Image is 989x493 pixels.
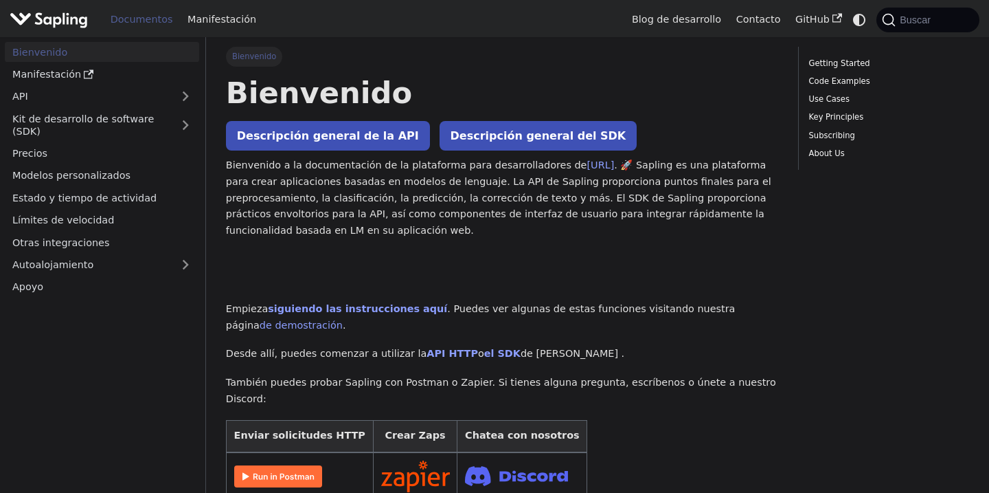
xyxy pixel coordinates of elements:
a: GitHub [788,9,849,30]
a: Modelos personalizados [5,166,199,186]
a: Bienvenido [5,42,199,62]
a: Límites de velocidad [5,210,199,230]
a: Use Cases [809,93,964,106]
a: API HTTP [427,348,478,359]
font: Enviar solicitudes HTTP [234,430,365,441]
font: Chatea con nosotros [465,430,580,441]
a: Contacto [729,9,788,30]
a: Precios [5,144,199,164]
font: de [PERSON_NAME] . [521,348,624,359]
a: Sapling.aiSapling.ai [10,10,93,30]
font: Manifestación [12,69,81,80]
img: Connect in Zapier [381,461,450,492]
a: el SDK [484,348,521,359]
a: Documentos [103,9,180,30]
font: Descripción general de la API [237,129,419,142]
img: Run in Postman [234,465,322,487]
a: Descripción general de la API [226,121,430,151]
a: siguiendo las instrucciones aquí [268,303,447,314]
font: Bienvenido a la documentación de la plataforma para desarrolladores de [226,160,587,171]
a: Blog de desarrollo [624,9,729,30]
font: . 🚀 Sapling es una plataforma para crear aplicaciones basadas en modelos de lenguaje. La API de S... [226,160,771,236]
font: Buscar [900,14,931,25]
a: Getting Started [809,57,964,70]
a: Manifestación [180,9,264,30]
font: Otras integraciones [12,237,109,248]
a: [URL] [587,160,614,171]
a: About Us [809,147,964,160]
a: Otras integraciones [5,232,199,252]
font: . [343,320,346,331]
font: Manifestación [187,14,256,25]
button: Search (Command+K) [876,8,979,32]
font: o [478,348,484,359]
a: Descripción general del SDK [440,121,637,151]
font: Precios [12,148,47,159]
font: API [12,91,28,102]
font: Empieza [226,303,268,314]
font: Límites de velocidad [12,215,114,226]
a: de demostración [260,320,343,331]
font: Modelos personalizados [12,170,130,181]
nav: Breadcrumbs [226,47,779,66]
font: Bienvenido [232,52,276,61]
font: Desde allí, puedes comenzar a utilizar la [226,348,427,359]
font: Blog de desarrollo [632,14,721,25]
a: API [5,87,172,107]
a: Apoyo [5,277,199,297]
font: Documentos [111,14,173,25]
font: Autoalojamiento [12,259,93,270]
font: Contacto [736,14,781,25]
font: Kit de desarrollo de software (SDK) [12,113,154,137]
font: Crear Zaps [385,430,445,441]
a: Autoalojamiento [5,255,199,275]
button: Expand sidebar category 'SDK' [172,109,199,141]
a: Estado y tiempo de actividad [5,188,199,208]
font: Apoyo [12,281,43,292]
a: Kit de desarrollo de software (SDK) [5,109,172,141]
button: Expand sidebar category 'API' [172,87,199,107]
a: Subscribing [809,129,964,142]
font: Bienvenido [12,47,67,58]
a: Manifestación [5,65,199,85]
font: . Puedes ver algunas de estas funciones visitando nuestra página [226,303,736,331]
a: Key Principles [809,111,964,124]
font: También puedes probar Sapling con Postman o Zapier. Si tienes alguna pregunta, escríbenos o únete... [226,377,776,404]
font: Estado y tiempo de actividad [12,193,157,204]
img: Sapling.ai [10,10,88,30]
font: Descripción general del SDK [451,129,626,142]
img: Join Discord [465,462,568,490]
button: Switch between dark and light mode (currently system mode) [850,10,869,30]
font: Bienvenido [226,76,412,110]
a: Code Examples [809,75,964,88]
font: GitHub [795,14,830,25]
